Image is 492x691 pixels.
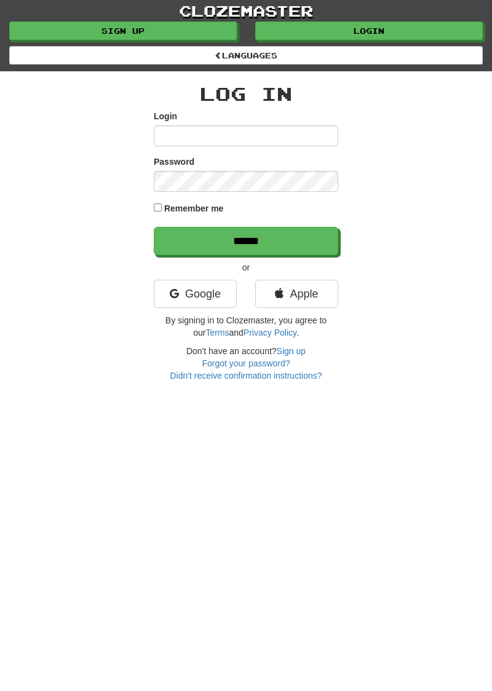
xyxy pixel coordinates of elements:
[205,328,229,338] a: Terms
[9,46,483,65] a: Languages
[244,328,296,338] a: Privacy Policy
[154,280,237,308] a: Google
[154,110,177,122] label: Login
[170,371,322,381] a: Didn't receive confirmation instructions?
[277,346,306,356] a: Sign up
[255,280,338,308] a: Apple
[154,314,338,339] p: By signing in to Clozemaster, you agree to our and .
[154,261,338,274] p: or
[202,358,290,368] a: Forgot your password?
[154,84,338,104] h2: Log In
[255,22,483,40] a: Login
[154,156,194,168] label: Password
[154,345,338,382] div: Don't have an account?
[9,22,237,40] a: Sign up
[164,202,224,215] label: Remember me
